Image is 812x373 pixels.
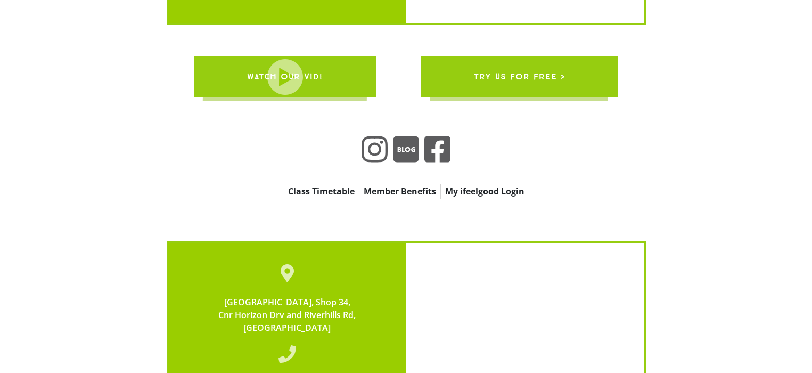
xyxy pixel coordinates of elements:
[225,184,587,199] nav: apbct__label_id__gravity_form
[194,56,376,97] a: WATCH OUR VID!
[421,56,618,97] a: try us for free >
[441,184,529,199] a: My ifeelgood Login
[218,296,356,334] a: [GEOGRAPHIC_DATA], Shop 34,Cnr Horizon Drv and Riverhills Rd,[GEOGRAPHIC_DATA]
[359,184,440,199] a: Member Benefits
[284,184,359,199] a: Class Timetable
[247,62,323,92] span: WATCH OUR VID!
[474,62,565,92] span: try us for free >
